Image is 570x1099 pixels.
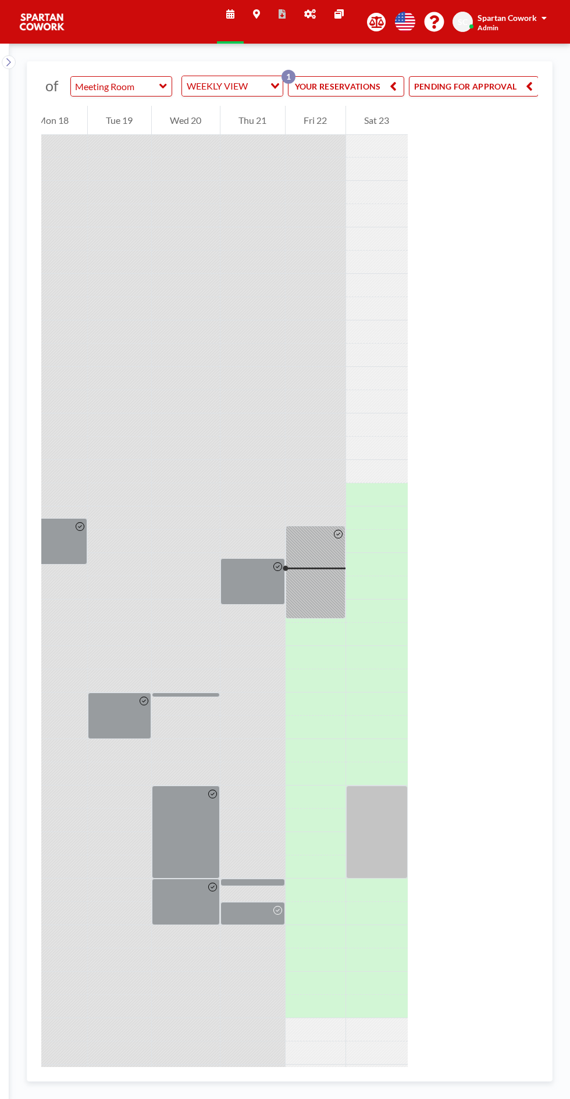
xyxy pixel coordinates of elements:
div: Tue 19 [88,106,151,135]
span: WEEKLY VIEW [184,78,250,94]
span: Admin [478,23,498,32]
img: organization-logo [19,10,65,34]
span: of [45,77,58,95]
div: Sat 23 [346,106,408,135]
input: Meeting Room [71,77,160,96]
span: SC [458,17,468,27]
div: Thu 21 [220,106,285,135]
div: Mon 18 [19,106,87,135]
input: Search for option [251,78,263,94]
div: Search for option [182,76,283,96]
span: Spartan Cowork [478,13,537,23]
div: Wed 20 [152,106,220,135]
div: Fri 22 [286,106,345,135]
button: YOUR RESERVATIONS1 [288,76,404,97]
button: PENDING FOR APPROVAL [409,76,539,97]
p: 1 [282,70,295,84]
